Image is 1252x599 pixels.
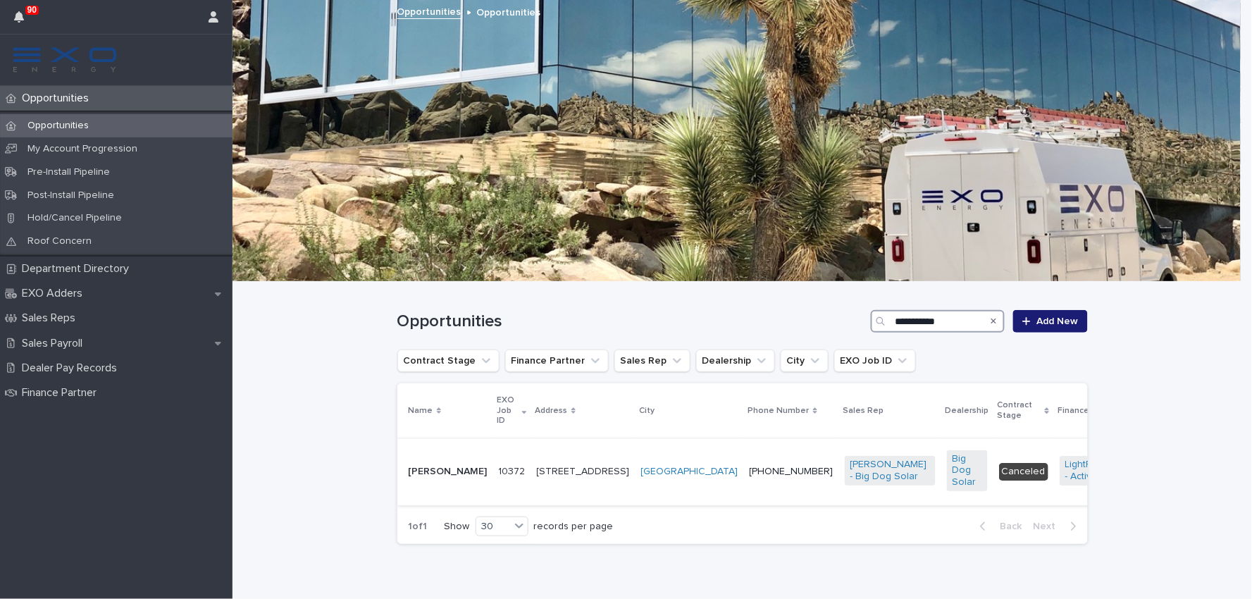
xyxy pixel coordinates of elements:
[16,337,94,350] p: Sales Payroll
[871,310,1005,333] input: Search
[397,3,461,19] a: Opportunities
[16,287,94,300] p: EXO Adders
[397,510,439,544] p: 1 of 1
[16,166,121,178] p: Pre-Install Pipeline
[14,8,32,34] div: 90
[998,397,1042,424] p: Contract Stage
[445,521,470,533] p: Show
[1028,520,1088,533] button: Next
[1058,403,1122,419] p: Finance Partner
[748,403,810,419] p: Phone Number
[1013,310,1087,333] a: Add New
[499,463,528,478] p: 10372
[16,120,100,132] p: Opportunities
[476,519,510,534] div: 30
[16,92,100,105] p: Opportunities
[946,403,989,419] p: Dealership
[534,521,614,533] p: records per page
[409,466,488,478] p: [PERSON_NAME]
[953,453,982,488] a: Big Dog Solar
[696,350,775,372] button: Dealership
[477,4,541,19] p: Opportunities
[1034,521,1065,531] span: Next
[640,403,655,419] p: City
[641,466,738,478] a: [GEOGRAPHIC_DATA]
[505,350,609,372] button: Finance Partner
[999,463,1048,481] div: Canceled
[843,403,884,419] p: Sales Rep
[16,212,133,224] p: Hold/Cancel Pipeline
[781,350,829,372] button: City
[497,393,519,428] p: EXO Job ID
[16,362,128,375] p: Dealer Pay Records
[16,262,140,276] p: Department Directory
[16,235,103,247] p: Roof Concern
[969,520,1028,533] button: Back
[1065,459,1118,483] a: LightReach - Active
[16,143,149,155] p: My Account Progression
[1037,316,1079,326] span: Add New
[397,311,866,332] h1: Opportunities
[397,350,500,372] button: Contract Stage
[535,403,568,419] p: Address
[11,46,118,74] img: FKS5r6ZBThi8E5hshIGi
[992,521,1022,531] span: Back
[16,311,87,325] p: Sales Reps
[397,438,1241,505] tr: [PERSON_NAME]1037210372 [STREET_ADDRESS][GEOGRAPHIC_DATA] [PHONE_NUMBER][PERSON_NAME] - Big Dog S...
[614,350,690,372] button: Sales Rep
[409,403,433,419] p: Name
[16,386,108,400] p: Finance Partner
[750,467,833,476] a: [PHONE_NUMBER]
[537,466,630,478] p: [STREET_ADDRESS]
[27,5,37,15] p: 90
[850,459,930,483] a: [PERSON_NAME] - Big Dog Solar
[834,350,916,372] button: EXO Job ID
[16,190,125,202] p: Post-Install Pipeline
